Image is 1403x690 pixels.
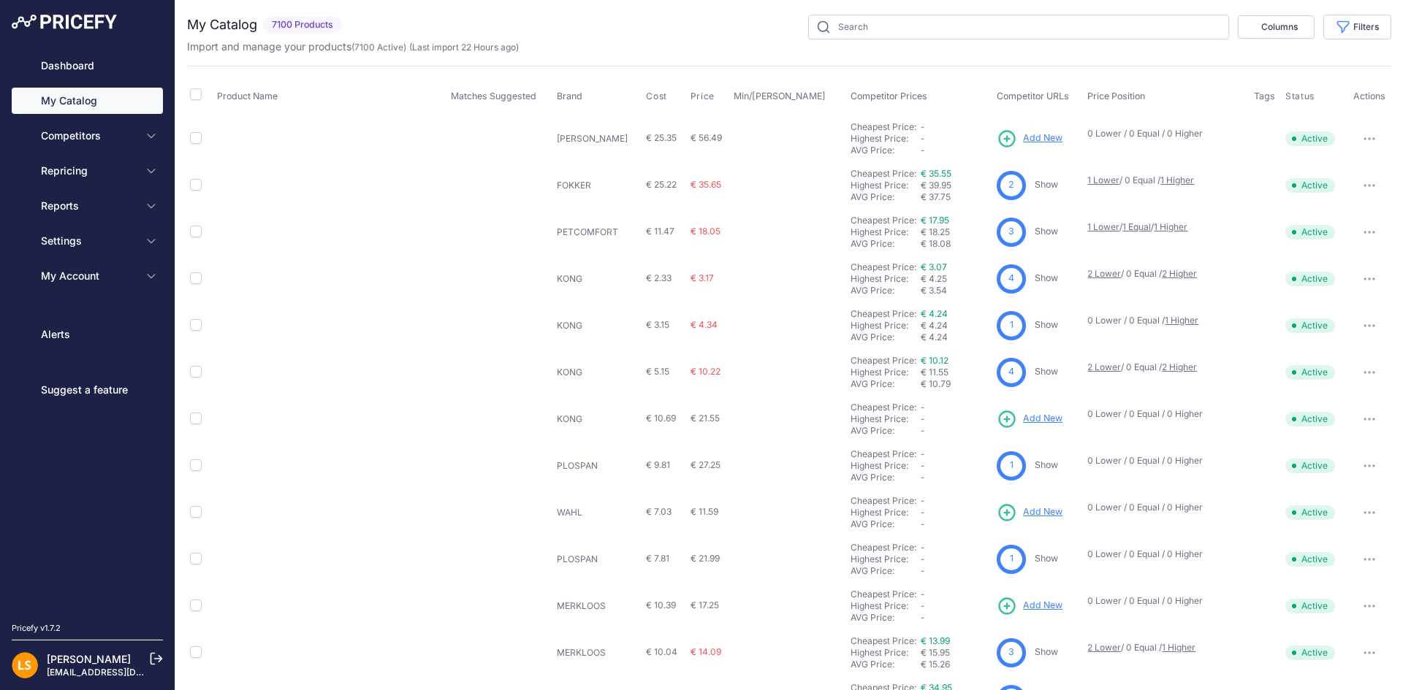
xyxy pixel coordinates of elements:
[1165,315,1198,326] a: 1 Higher
[1087,175,1239,186] p: / 0 Equal /
[851,600,921,612] div: Highest Price:
[12,88,163,114] a: My Catalog
[1162,361,1197,372] a: 2 Higher
[646,179,677,190] span: € 25.22
[921,226,950,237] span: € 18.25
[921,647,950,658] span: € 15.95
[921,518,925,529] span: -
[12,193,163,219] button: Reports
[921,355,948,366] a: € 10.12
[921,121,925,132] span: -
[921,133,925,144] span: -
[1023,131,1062,145] span: Add New
[1087,315,1239,326] p: 0 Lower / 0 Equal /
[1087,455,1239,467] p: 0 Lower / 0 Equal / 0 Higher
[851,589,916,599] a: Cheapest Price:
[691,91,715,102] span: Price
[1035,366,1058,377] a: Show
[997,129,1062,149] a: Add New
[1087,642,1239,653] p: / 0 Equal /
[451,91,536,101] span: Matches Suggested
[851,331,921,343] div: AVG Price:
[1023,599,1062,613] span: Add New
[921,589,925,599] span: -
[646,226,674,237] span: € 11.47
[1285,178,1335,193] span: Active
[921,472,925,483] span: -
[12,377,163,403] a: Suggest a feature
[646,553,669,564] span: € 7.81
[1087,175,1119,185] a: 1 Lower
[1285,645,1335,660] span: Active
[187,15,257,35] h2: My Catalog
[12,15,117,29] img: Pricefy Logo
[851,507,921,518] div: Highest Price:
[921,238,991,250] div: € 18.08
[851,542,916,553] a: Cheapest Price:
[1087,128,1239,139] p: 0 Lower / 0 Equal / 0 Higher
[557,460,640,472] p: PLOSPAN
[997,502,1062,523] a: Add New
[997,91,1069,101] span: Competitor URLs
[557,553,640,565] p: PLOSPAN
[851,191,921,203] div: AVG Price:
[1285,272,1335,286] span: Active
[1238,15,1315,39] button: Columns
[646,599,676,610] span: € 10.39
[851,612,921,624] div: AVG Price:
[557,273,640,285] p: KONG
[351,42,406,53] span: ( )
[921,378,991,390] div: € 10.79
[217,91,278,101] span: Product Name
[851,91,927,101] span: Competitor Prices
[12,53,163,79] a: Dashboard
[691,599,719,610] span: € 17.25
[1010,552,1014,566] span: 1
[921,367,948,377] span: € 11.55
[921,460,925,471] span: -
[691,366,720,377] span: € 10.22
[557,367,640,378] p: KONG
[851,168,916,179] a: Cheapest Price:
[851,133,921,145] div: Highest Price:
[691,132,722,143] span: € 56.49
[1035,226,1058,237] a: Show
[646,132,677,143] span: € 25.35
[1035,179,1058,190] a: Show
[691,646,721,657] span: € 14.09
[851,261,916,272] a: Cheapest Price:
[1087,91,1145,101] span: Price Position
[646,506,672,517] span: € 7.03
[12,158,163,184] button: Repricing
[557,600,640,612] p: MERKLOOS
[1087,221,1119,232] a: 1 Lower
[921,413,925,424] span: -
[1285,599,1335,613] span: Active
[1122,221,1151,232] a: 1 Equal
[557,226,640,238] p: PETCOMFORT
[41,164,137,178] span: Repricing
[851,215,916,226] a: Cheapest Price:
[851,308,916,319] a: Cheapest Price:
[1023,412,1062,426] span: Add New
[921,191,991,203] div: € 37.75
[41,234,137,248] span: Settings
[851,285,921,296] div: AVG Price:
[646,366,669,377] span: € 5.15
[1285,91,1315,102] span: Status
[691,272,714,283] span: € 3.17
[851,180,921,191] div: Highest Price:
[921,659,991,670] div: € 15.26
[851,121,916,132] a: Cheapest Price:
[1154,221,1187,232] a: 1 Higher
[851,647,921,659] div: Highest Price:
[921,448,925,459] span: -
[851,635,916,646] a: Cheapest Price:
[851,320,921,331] div: Highest Price:
[1285,412,1335,426] span: Active
[646,413,676,423] span: € 10.69
[851,460,921,472] div: Highest Price:
[691,319,718,330] span: € 4.34
[47,667,199,678] a: [EMAIL_ADDRESS][DOMAIN_NAME]
[646,91,669,102] button: Cost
